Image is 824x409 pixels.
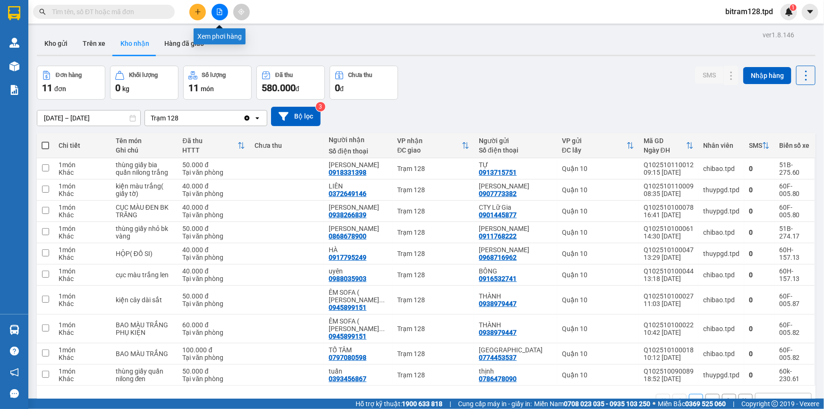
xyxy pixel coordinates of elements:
[216,9,223,15] span: file-add
[329,246,388,254] div: HÀ
[644,329,694,336] div: 10:42 [DATE]
[562,350,634,358] div: Quận 10
[749,229,770,236] div: 0
[233,4,250,20] button: aim
[644,375,694,383] div: 18:52 [DATE]
[188,82,199,94] span: 11
[744,133,774,158] th: Toggle SortBy
[37,66,105,100] button: Đơn hàng11đơn
[703,371,739,379] div: thuypgd.tpd
[644,225,694,232] div: Q102510100061
[695,67,723,84] button: SMS
[479,182,552,190] div: ANH ĐĂNG
[296,85,299,93] span: đ
[59,275,106,282] div: Khác
[557,133,639,158] th: Toggle SortBy
[703,186,739,194] div: thuypgd.tpd
[392,133,474,158] th: Toggle SortBy
[316,102,325,111] sup: 3
[348,72,373,78] div: Chưa thu
[562,371,634,379] div: Quận 10
[75,32,113,55] button: Trên xe
[56,72,82,78] div: Đơn hàng
[705,394,720,408] button: 2
[397,250,469,257] div: Trạm 128
[115,82,120,94] span: 0
[479,254,517,261] div: 0968716962
[779,367,810,383] div: 60k-230.61
[703,207,739,215] div: thuypgd.tpd
[262,82,296,94] span: 580.000
[644,354,694,361] div: 10:12 [DATE]
[42,82,52,94] span: 11
[183,354,245,361] div: Tại văn phòng
[59,375,106,383] div: Khác
[183,254,245,261] div: Tại văn phòng
[116,250,173,257] div: HỘP( ĐỒ SI)
[256,66,325,100] button: Đã thu580.000đ
[397,137,462,145] div: VP nhận
[183,375,245,383] div: Tại văn phòng
[763,30,794,40] div: ver 1.8.146
[9,85,19,95] img: solution-icon
[397,325,469,332] div: Trạm 128
[749,142,762,149] div: SMS
[116,225,173,240] div: thùng giấy nhỏ bk vàng
[749,186,770,194] div: 0
[8,6,20,20] img: logo-vxr
[479,161,552,169] div: TỰ
[644,137,686,145] div: Mã GD
[116,296,173,304] div: kiện cây dài sắt
[329,232,366,240] div: 0868678900
[329,375,366,383] div: 0393456867
[116,182,173,197] div: kiện màu trắng( giấy tờ)
[59,169,106,176] div: Khác
[562,207,634,215] div: Quận 10
[59,254,106,261] div: Khác
[479,225,552,232] div: LÊ DUY QUANG
[785,8,793,16] img: icon-new-feature
[779,182,810,197] div: 60F-005.80
[644,182,694,190] div: Q102510110009
[653,402,655,406] span: ⚪️
[183,182,245,190] div: 40.000 đ
[779,142,810,149] div: Biển số xe
[202,72,226,78] div: Số lượng
[183,267,245,275] div: 40.000 đ
[644,204,694,211] div: Q102510100078
[379,296,385,304] span: ...
[183,225,245,232] div: 50.000 đ
[183,161,245,169] div: 50.000 đ
[397,350,469,358] div: Trạm 128
[178,133,250,158] th: Toggle SortBy
[329,354,366,361] div: 0797080598
[183,367,245,375] div: 50.000 đ
[703,350,739,358] div: chibao.tpd
[749,250,770,257] div: 0
[644,161,694,169] div: Q102510110012
[254,114,261,122] svg: open
[329,225,388,232] div: ĐẶNG NGỌC HIỆP
[183,275,245,282] div: Tại văn phòng
[59,267,106,275] div: 1 món
[703,271,739,279] div: chibao.tpd
[479,211,517,219] div: 0901445877
[772,400,778,407] span: copyright
[59,161,106,169] div: 1 món
[329,332,366,340] div: 0945899151
[779,246,810,261] div: 60H-157.13
[644,300,694,307] div: 11:03 [DATE]
[644,246,694,254] div: Q102510100047
[183,211,245,219] div: Tại văn phòng
[479,329,517,336] div: 0938979447
[183,246,245,254] div: 40.000 đ
[685,400,726,408] strong: 0369 525 060
[183,137,238,145] div: Đã thu
[329,267,388,275] div: uyên
[644,211,694,219] div: 16:41 [DATE]
[534,399,650,409] span: Miền Nam
[798,397,806,405] svg: open
[183,329,245,336] div: Tại văn phòng
[479,232,517,240] div: 0911768222
[10,389,19,398] span: message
